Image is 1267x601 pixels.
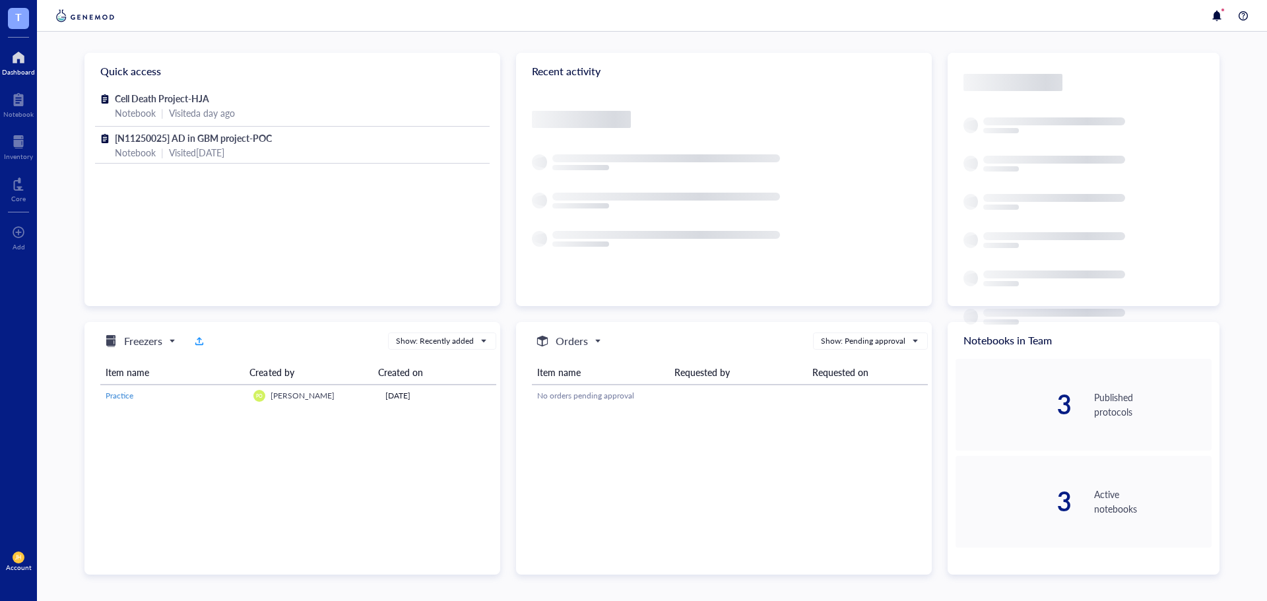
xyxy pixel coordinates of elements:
[271,390,335,401] span: [PERSON_NAME]
[3,89,34,118] a: Notebook
[169,106,235,120] div: Visited a day ago
[11,174,26,203] a: Core
[537,390,923,402] div: No orders pending approval
[15,554,22,561] span: JH
[161,145,164,160] div: |
[106,390,133,401] span: Practice
[956,391,1073,418] div: 3
[2,68,35,76] div: Dashboard
[385,390,491,402] div: [DATE]
[244,360,373,385] th: Created by
[821,335,905,347] div: Show: Pending approval
[106,390,243,402] a: Practice
[1094,390,1212,419] div: Published protocols
[84,53,500,90] div: Quick access
[115,92,209,105] span: Cell Death Project-HJA
[4,152,33,160] div: Inventory
[948,322,1219,359] div: Notebooks in Team
[556,333,588,349] h5: Orders
[6,563,32,571] div: Account
[100,360,244,385] th: Item name
[4,131,33,160] a: Inventory
[807,360,928,385] th: Requested on
[115,106,156,120] div: Notebook
[956,488,1073,515] div: 3
[124,333,162,349] h5: Freezers
[669,360,806,385] th: Requested by
[516,53,932,90] div: Recent activity
[532,360,669,385] th: Item name
[396,335,474,347] div: Show: Recently added
[2,47,35,76] a: Dashboard
[256,393,263,398] span: PO
[161,106,164,120] div: |
[1094,487,1212,516] div: Active notebooks
[53,8,117,24] img: genemod-logo
[11,195,26,203] div: Core
[373,360,486,385] th: Created on
[15,9,22,25] span: T
[115,131,272,144] span: [N11250025] AD in GBM project-POC
[115,145,156,160] div: Notebook
[169,145,224,160] div: Visited [DATE]
[3,110,34,118] div: Notebook
[13,243,25,251] div: Add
